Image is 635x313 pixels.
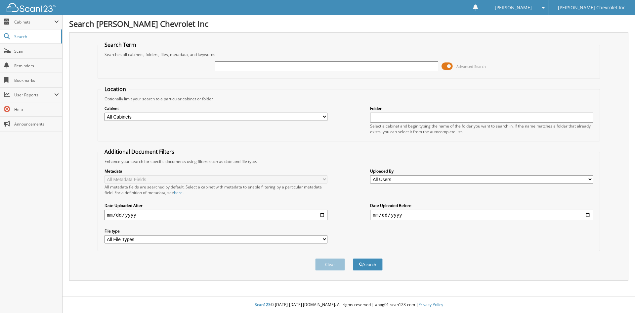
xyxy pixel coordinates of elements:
[418,302,443,307] a: Privacy Policy
[14,92,54,98] span: User Reports
[370,210,593,220] input: end
[101,148,178,155] legend: Additional Document Filters
[105,184,327,195] div: All metadata fields are searched by default. Select a cabinet with metadata to enable filtering b...
[101,41,140,48] legend: Search Term
[105,228,327,234] label: File type
[370,168,593,174] label: Uploaded By
[7,3,56,12] img: scan123-logo-white.svg
[101,159,597,164] div: Enhance your search for specific documents using filters such as date and file type.
[105,203,327,208] label: Date Uploaded After
[14,19,54,25] span: Cabinets
[105,168,327,174] label: Metadata
[456,64,486,69] span: Advanced Search
[353,258,383,271] button: Search
[315,258,345,271] button: Clear
[14,107,59,112] span: Help
[370,106,593,111] label: Folder
[63,297,635,313] div: © [DATE]-[DATE] [DOMAIN_NAME]. All rights reserved | appg01-scan123-com |
[370,203,593,208] label: Date Uploaded Before
[101,96,597,102] div: Optionally limit your search to a particular cabinet or folder
[14,78,59,83] span: Bookmarks
[14,34,58,39] span: Search
[14,121,59,127] span: Announcements
[370,123,593,134] div: Select a cabinet and begin typing the name of the folder you want to search in. If the name match...
[101,52,597,57] div: Searches all cabinets, folders, files, metadata, and keywords
[14,63,59,69] span: Reminders
[14,48,59,54] span: Scan
[69,18,628,29] h1: Search [PERSON_NAME] Chevrolet Inc
[495,6,532,10] span: [PERSON_NAME]
[105,106,327,111] label: Cabinet
[105,210,327,220] input: start
[174,190,183,195] a: here
[255,302,271,307] span: Scan123
[101,85,129,93] legend: Location
[558,6,625,10] span: [PERSON_NAME] Chevrolet Inc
